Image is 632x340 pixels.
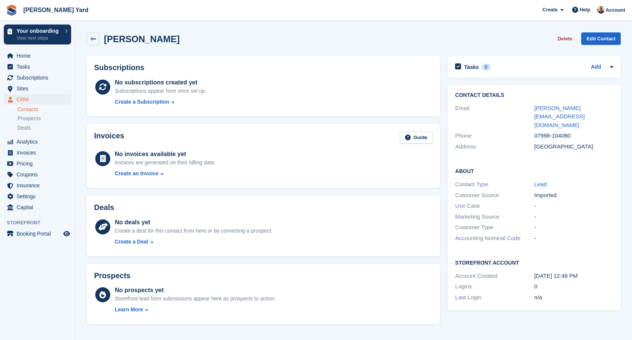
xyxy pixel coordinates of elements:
span: Create [542,6,557,14]
a: menu [4,158,71,169]
div: - [534,213,613,221]
div: Last Login [455,293,534,302]
a: Contacts [17,106,71,113]
a: Deals [17,124,71,132]
h2: Deals [94,203,114,212]
div: Address [455,142,534,151]
a: Edit Contact [581,32,621,45]
span: Prospects [17,115,41,122]
span: Booking Portal [17,228,62,239]
div: - [534,223,613,232]
div: [GEOGRAPHIC_DATA] [534,142,613,151]
a: menu [4,202,71,213]
div: - [534,202,613,210]
div: Learn More [115,306,143,314]
h2: Contact Details [455,92,613,98]
div: 0 [482,64,490,70]
div: 07988-104080 [534,132,613,140]
a: Your onboarding View next steps [4,25,71,44]
a: menu [4,94,71,105]
a: menu [4,72,71,83]
span: Pricing [17,158,62,169]
h2: Storefront Account [455,259,613,266]
div: Storefront lead form submissions appear here as prospects to action. [115,295,276,303]
div: No deals yet [115,218,273,227]
div: Email [455,104,534,130]
span: Tasks [17,61,62,72]
div: No prospects yet [115,286,276,295]
a: menu [4,169,71,180]
a: [PERSON_NAME] Yard [20,4,91,16]
span: Invoices [17,147,62,158]
div: n/a [534,293,613,302]
a: menu [4,136,71,147]
div: [DATE] 12:48 PM [534,272,613,280]
span: Deals [17,124,31,132]
a: menu [4,228,71,239]
span: Subscriptions [17,72,62,83]
span: Coupons [17,169,62,180]
h2: About [455,167,613,175]
div: No subscriptions created yet [115,78,207,87]
div: Subscriptions appear here once set up. [115,87,207,95]
a: [PERSON_NAME][EMAIL_ADDRESS][DOMAIN_NAME] [534,105,585,128]
div: No invoices available yet [115,150,216,159]
div: Create a Subscription [115,98,169,106]
a: Prospects [17,115,71,123]
a: Add [591,63,601,72]
div: Logins [455,282,534,291]
a: menu [4,180,71,191]
span: CRM [17,94,62,105]
a: Create an Invoice [115,170,216,178]
div: Create an Invoice [115,170,158,178]
div: Customer Source [455,191,534,200]
p: View next steps [17,35,61,41]
h2: Tasks [464,64,479,70]
a: Learn More [115,306,276,314]
span: Sites [17,83,62,94]
a: menu [4,83,71,94]
h2: Prospects [94,271,131,280]
img: stora-icon-8386f47178a22dfd0bd8f6a31ec36ba5ce8667c1dd55bd0f319d3a0aa187defe.svg [6,5,17,16]
div: Marketing Source [455,213,534,221]
div: Create a deal for this contact from here or by converting a prospect. [115,227,273,235]
a: Guide [400,132,433,144]
div: Use Case [455,202,534,210]
div: Invoices are generated on their billing date. [115,159,216,167]
div: 0 [534,282,613,291]
span: Capital [17,202,62,213]
a: menu [4,61,71,72]
span: Account [606,6,625,14]
button: Delete [554,32,575,45]
div: Imported [534,191,613,200]
div: Contact Type [455,180,534,189]
div: Customer Type [455,223,534,232]
div: - [534,234,613,243]
span: Analytics [17,136,62,147]
h2: [PERSON_NAME] [104,34,180,44]
a: menu [4,51,71,61]
a: Create a Deal [115,238,273,246]
a: menu [4,191,71,202]
a: menu [4,147,71,158]
h2: Invoices [94,132,124,144]
a: Create a Subscription [115,98,207,106]
div: Account Created [455,272,534,280]
div: Create a Deal [115,238,148,246]
p: Your onboarding [17,28,61,34]
a: Preview store [62,229,71,238]
h2: Subscriptions [94,63,433,72]
span: Storefront [7,219,75,227]
div: Phone [455,132,534,140]
span: Help [580,6,590,14]
div: Accounting Nominal Code [455,234,534,243]
a: Lead [534,181,547,187]
img: Si Allen [597,6,605,14]
span: Insurance [17,180,62,191]
span: Home [17,51,62,61]
span: Settings [17,191,62,202]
